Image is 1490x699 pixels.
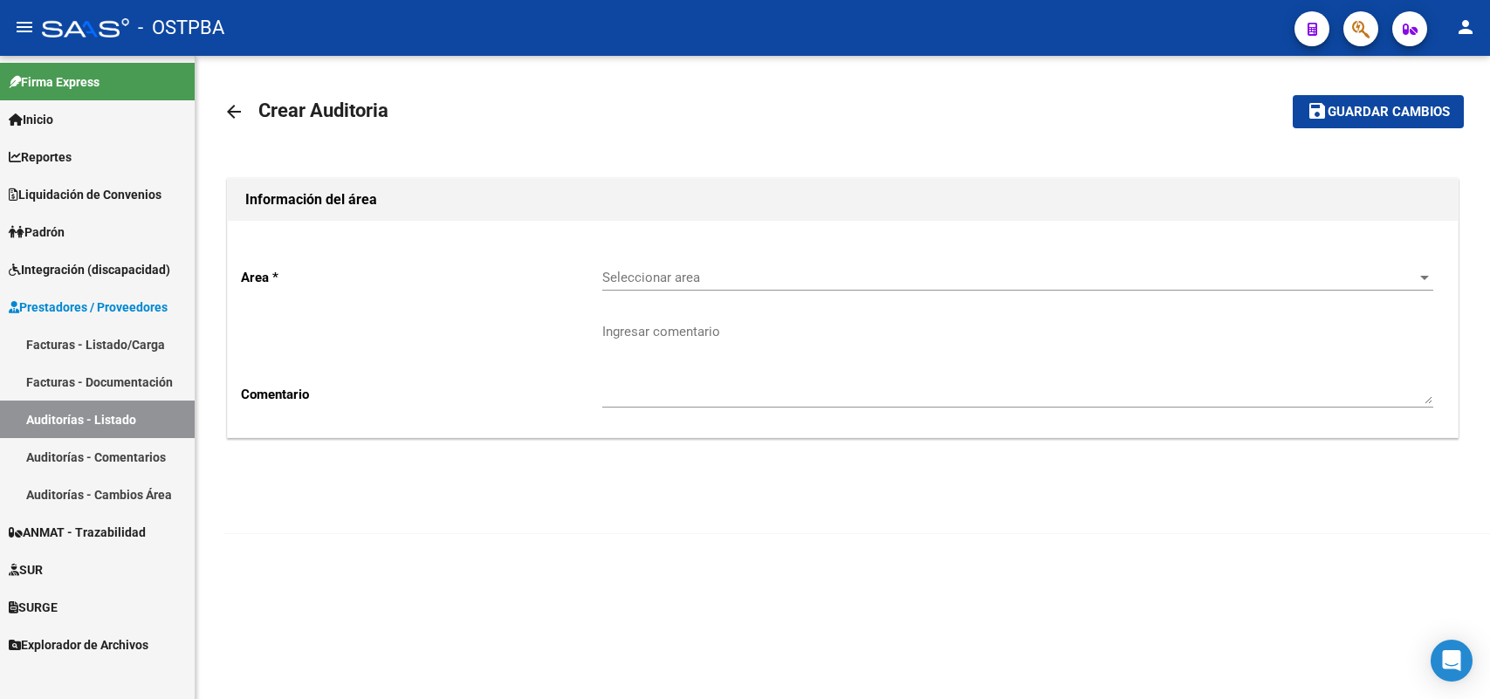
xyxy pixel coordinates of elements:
span: Reportes [9,147,72,167]
h1: Información del área [245,186,1440,214]
span: SURGE [9,598,58,617]
span: - OSTPBA [138,9,224,47]
span: Inicio [9,110,53,129]
span: Crear Auditoria [258,99,388,121]
span: Prestadores / Proveedores [9,298,168,317]
span: Firma Express [9,72,100,92]
button: Guardar cambios [1293,95,1464,127]
mat-icon: save [1307,100,1328,121]
div: Open Intercom Messenger [1431,640,1473,682]
mat-icon: menu [14,17,35,38]
span: Explorador de Archivos [9,635,148,654]
span: SUR [9,560,43,579]
span: ANMAT - Trazabilidad [9,523,146,542]
span: Padrón [9,223,65,242]
span: Guardar cambios [1328,105,1450,120]
span: Liquidación de Convenios [9,185,161,204]
span: Integración (discapacidad) [9,260,170,279]
span: Seleccionar area [602,270,1418,285]
mat-icon: person [1455,17,1476,38]
mat-icon: arrow_back [223,101,244,122]
p: Comentario [241,385,602,404]
p: Area * [241,268,602,287]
